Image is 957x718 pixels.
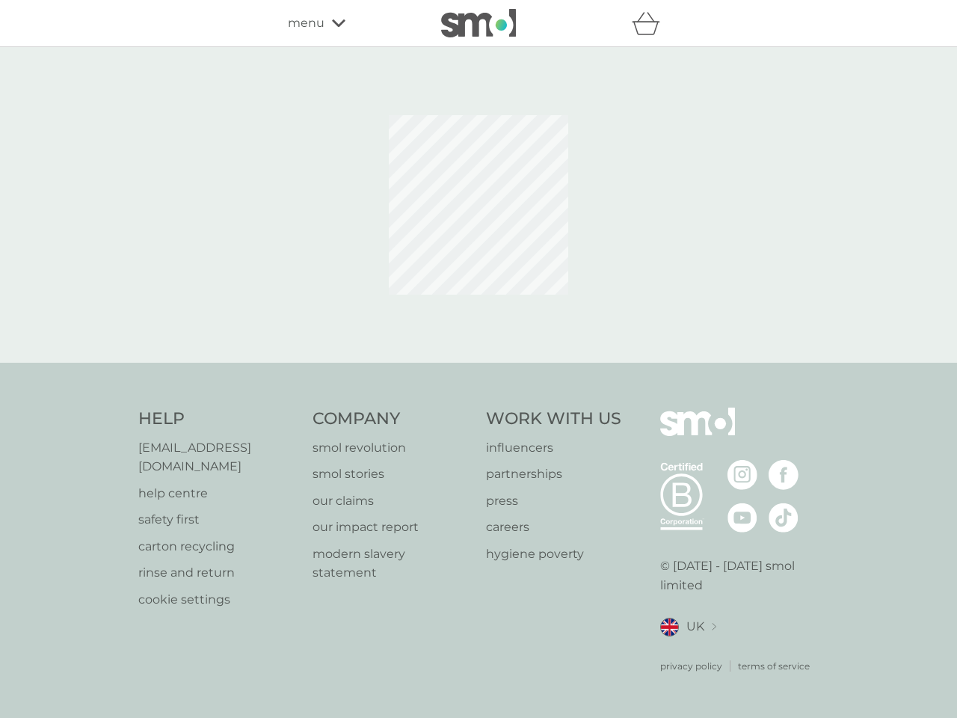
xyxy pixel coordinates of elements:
h4: Help [138,408,298,431]
a: our claims [313,491,472,511]
span: UK [686,617,704,636]
a: safety first [138,510,298,530]
img: select a new location [712,623,716,631]
div: basket [632,8,669,38]
a: carton recycling [138,537,298,556]
img: smol [441,9,516,37]
p: © [DATE] - [DATE] smol limited [660,556,819,595]
img: visit the smol Instagram page [727,460,757,490]
a: [EMAIL_ADDRESS][DOMAIN_NAME] [138,438,298,476]
h4: Work With Us [486,408,621,431]
img: visit the smol Tiktok page [769,503,798,533]
h4: Company [313,408,472,431]
a: smol stories [313,464,472,484]
img: visit the smol Youtube page [727,503,757,533]
a: press [486,491,621,511]
a: privacy policy [660,659,722,673]
img: visit the smol Facebook page [769,460,798,490]
img: UK flag [660,618,679,636]
a: smol revolution [313,438,472,458]
a: our impact report [313,518,472,537]
a: partnerships [486,464,621,484]
a: help centre [138,484,298,503]
span: menu [288,13,324,33]
a: hygiene poverty [486,544,621,564]
a: rinse and return [138,563,298,583]
a: cookie settings [138,590,298,610]
a: careers [486,518,621,537]
img: smol [660,408,735,458]
a: modern slavery statement [313,544,472,583]
a: influencers [486,438,621,458]
a: terms of service [738,659,810,673]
